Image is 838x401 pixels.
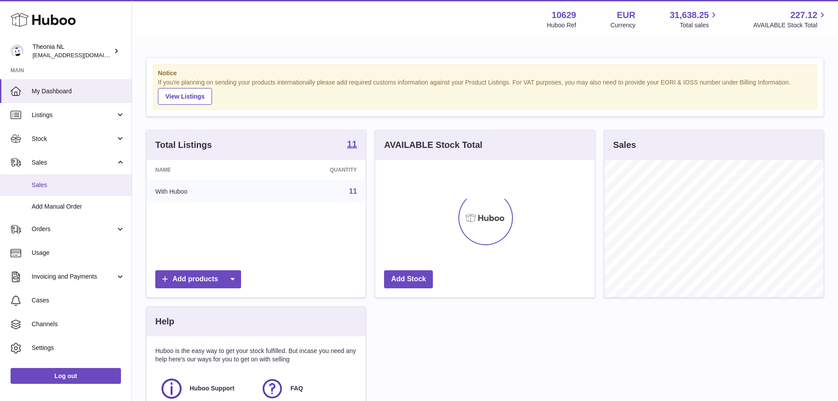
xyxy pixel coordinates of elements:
h3: Sales [613,139,636,151]
p: Huboo is the easy way to get your stock fulfilled. But incase you need any help here's our ways f... [155,347,357,364]
a: 11 [347,140,357,150]
strong: Notice [158,69,812,77]
span: Sales [32,158,116,167]
strong: 11 [347,140,357,148]
th: Name [146,160,262,180]
span: Sales [32,181,125,189]
span: Cases [32,296,125,305]
h3: Total Listings [155,139,212,151]
span: Stock [32,135,116,143]
a: Add products [155,270,241,288]
strong: EUR [617,9,635,21]
a: 11 [349,188,357,195]
div: Theonia NL [33,43,112,59]
span: [EMAIL_ADDRESS][DOMAIN_NAME] [33,52,129,59]
span: Settings [32,344,125,352]
strong: 10629 [552,9,576,21]
div: Huboo Ref [547,21,576,29]
a: 227.12 AVAILABLE Stock Total [753,9,827,29]
span: Total sales [680,21,719,29]
h3: Help [155,316,174,327]
a: Log out [11,368,121,384]
div: Currency [611,21,636,29]
img: info@wholesomegoods.eu [11,44,24,58]
div: If you're planning on sending your products internationally please add required customs informati... [158,78,812,105]
span: Invoicing and Payments [32,272,116,281]
a: 31,638.25 Total sales [670,9,719,29]
span: Orders [32,225,116,233]
span: 227.12 [790,9,817,21]
span: AVAILABLE Stock Total [753,21,827,29]
span: FAQ [290,384,303,393]
h3: AVAILABLE Stock Total [384,139,482,151]
a: View Listings [158,88,212,105]
td: With Huboo [146,180,262,203]
span: Huboo Support [190,384,234,393]
span: 31,638.25 [670,9,709,21]
span: Listings [32,111,116,119]
span: My Dashboard [32,87,125,96]
a: FAQ [260,377,352,401]
th: Quantity [262,160,366,180]
span: Add Manual Order [32,202,125,211]
a: Huboo Support [160,377,252,401]
span: Usage [32,249,125,257]
span: Channels [32,320,125,328]
a: Add Stock [384,270,433,288]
